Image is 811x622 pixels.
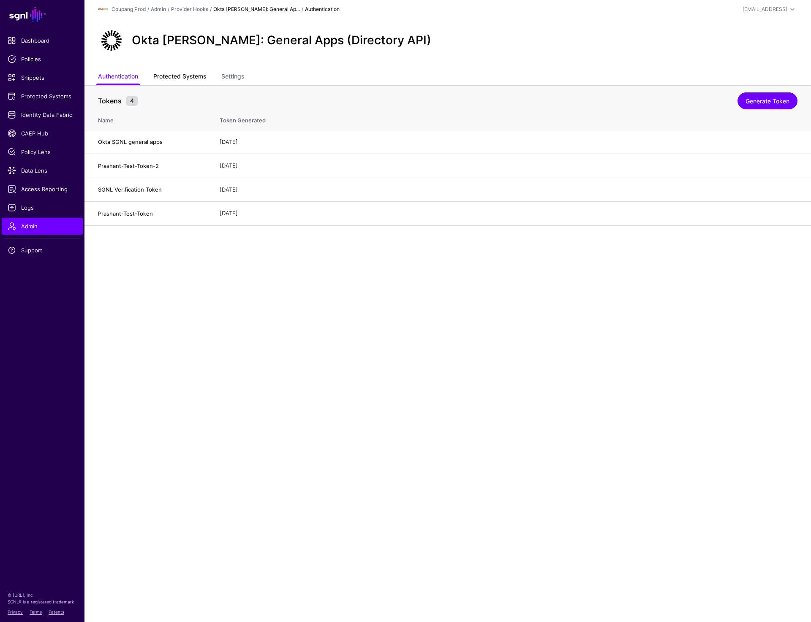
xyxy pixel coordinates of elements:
h4: Okta SGNL general apps [98,138,203,146]
span: CAEP Hub [8,129,77,138]
span: Dashboard [8,36,77,45]
a: Admin [151,6,166,12]
a: Provider Hooks [171,6,208,12]
span: [DATE] [220,162,238,169]
a: Identity Data Fabric [2,106,83,123]
img: svg+xml;base64,PHN2ZyB3aWR0aD0iNjQiIGhlaWdodD0iNjQiIHZpZXdCb3g9IjAgMCA2NCA2NCIgZmlsbD0ibm9uZSIgeG... [98,27,125,54]
span: Policy Lens [8,148,77,156]
span: [DATE] [220,138,238,145]
a: CAEP Hub [2,125,83,142]
a: Privacy [8,609,23,614]
div: / [208,5,213,13]
a: Admin [2,218,83,235]
span: Access Reporting [8,185,77,193]
a: Data Lens [2,162,83,179]
p: SGNL® is a registered trademark [8,598,77,605]
a: Authentication [98,69,138,85]
span: Logs [8,203,77,212]
h4: SGNL Verification Token [98,186,203,193]
th: Name [84,108,211,130]
span: Identity Data Fabric [8,111,77,119]
a: Patents [49,609,64,614]
a: Policy Lens [2,143,83,160]
a: SGNL [5,5,79,24]
a: Policies [2,51,83,68]
span: Data Lens [8,166,77,175]
a: Settings [221,69,244,85]
span: [DATE] [220,210,238,216]
span: Tokens [96,96,124,106]
span: Policies [8,55,77,63]
a: Generate Token [738,92,797,109]
div: / [166,5,171,13]
span: Admin [8,222,77,230]
th: Token Generated [211,108,811,130]
a: Snippets [2,69,83,86]
span: Snippets [8,73,77,82]
span: [DATE] [220,186,238,193]
div: / [146,5,151,13]
a: Protected Systems [2,88,83,105]
strong: Authentication [305,6,340,12]
img: svg+xml;base64,PHN2ZyBpZD0iTG9nbyIgeG1sbnM9Imh0dHA6Ly93d3cudzMub3JnLzIwMDAvc3ZnIiB3aWR0aD0iMTIxLj... [98,4,108,14]
a: Terms [30,609,42,614]
div: / [300,5,305,13]
small: 4 [126,96,138,106]
strong: Okta [PERSON_NAME]: General Ap... [213,6,300,12]
span: Support [8,246,77,254]
a: Dashboard [2,32,83,49]
h4: Prashant-Test-Token-2 [98,162,203,170]
h2: Okta [PERSON_NAME]: General Apps (Directory API) [132,33,431,48]
h4: Prashant-Test-Token [98,210,203,217]
div: [EMAIL_ADDRESS] [743,5,787,13]
a: Coupang Prod [112,6,146,12]
a: Access Reporting [2,181,83,197]
span: Protected Systems [8,92,77,100]
a: Logs [2,199,83,216]
p: © [URL], Inc [8,592,77,598]
a: Protected Systems [153,69,206,85]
